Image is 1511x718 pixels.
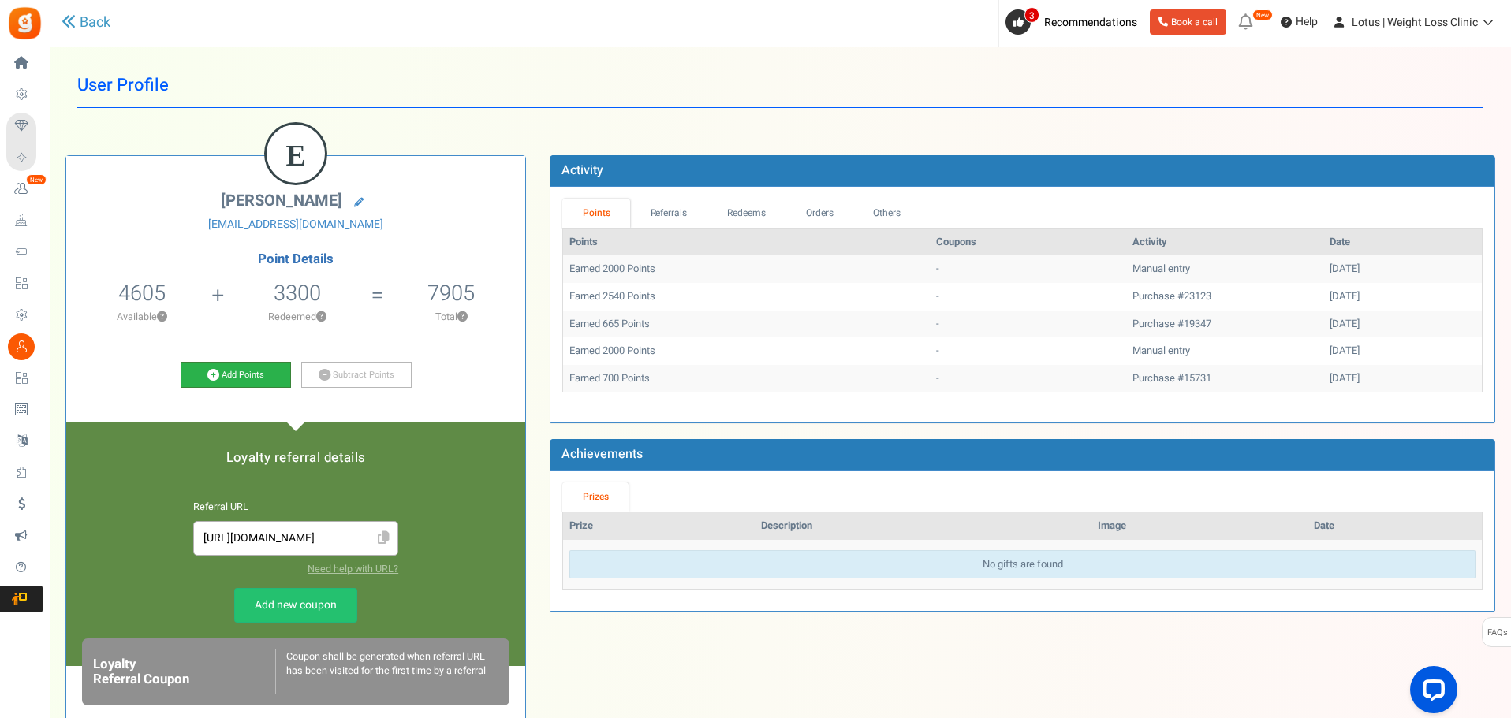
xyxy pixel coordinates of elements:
[1352,14,1478,31] span: Lotus | Weight Loss Clinic
[234,588,357,623] a: Add new coupon
[1150,9,1226,35] a: Book a call
[561,445,643,463] b: Achievements
[1091,512,1308,540] th: Image
[1005,9,1144,35] a: 3 Recommendations
[1126,229,1323,256] th: Activity
[457,312,468,322] button: ?
[427,281,475,305] h5: 7905
[569,550,1476,579] div: No gifts are found
[853,199,921,228] a: Others
[74,310,210,324] p: Available
[1330,289,1476,304] div: [DATE]
[1252,9,1273,20] em: New
[316,312,326,322] button: ?
[561,161,603,180] b: Activity
[1330,371,1476,386] div: [DATE]
[563,255,930,283] td: Earned 2000 Points
[385,310,517,324] p: Total
[1126,311,1323,338] td: Purchase #19347
[371,525,396,552] span: Click to Copy
[1024,7,1039,23] span: 3
[1132,261,1190,276] span: Manual entry
[563,365,930,392] td: Earned 700 Points
[1044,14,1137,31] span: Recommendations
[630,199,707,228] a: Referrals
[785,199,853,228] a: Orders
[930,283,1126,311] td: -
[26,174,47,185] em: New
[1126,365,1323,392] td: Purchase #15731
[193,502,398,513] h6: Referral URL
[930,255,1126,283] td: -
[274,281,321,305] h5: 3300
[7,6,43,41] img: Gratisfaction
[562,199,630,228] a: Points
[1126,283,1323,311] td: Purchase #23123
[930,365,1126,392] td: -
[1132,343,1190,358] span: Manual entry
[93,657,275,686] h6: Loyalty Referral Coupon
[1308,512,1482,540] th: Date
[181,362,291,389] a: Add Points
[563,283,930,311] td: Earned 2540 Points
[226,310,369,324] p: Redeemed
[301,362,412,389] a: Subtract Points
[221,189,342,212] span: [PERSON_NAME]
[78,217,513,233] a: [EMAIL_ADDRESS][DOMAIN_NAME]
[82,451,509,465] h5: Loyalty referral details
[275,649,498,694] div: Coupon shall be generated when referral URL has been visited for the first time by a referral
[6,176,43,203] a: New
[1330,262,1476,277] div: [DATE]
[157,312,167,322] button: ?
[1292,14,1318,30] span: Help
[308,562,398,576] a: Need help with URL?
[930,229,1126,256] th: Coupons
[755,512,1091,540] th: Description
[1323,229,1482,256] th: Date
[707,199,786,228] a: Redeems
[563,229,930,256] th: Points
[118,277,166,309] span: 4605
[1330,344,1476,359] div: [DATE]
[66,252,525,266] h4: Point Details
[267,125,325,186] figcaption: E
[563,337,930,365] td: Earned 2000 Points
[930,311,1126,338] td: -
[563,512,754,540] th: Prize
[930,337,1126,365] td: -
[1330,317,1476,332] div: [DATE]
[1487,618,1508,648] span: FAQs
[563,311,930,338] td: Earned 665 Points
[77,63,1483,108] h1: User Profile
[562,482,629,512] a: Prizes
[1274,9,1324,35] a: Help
